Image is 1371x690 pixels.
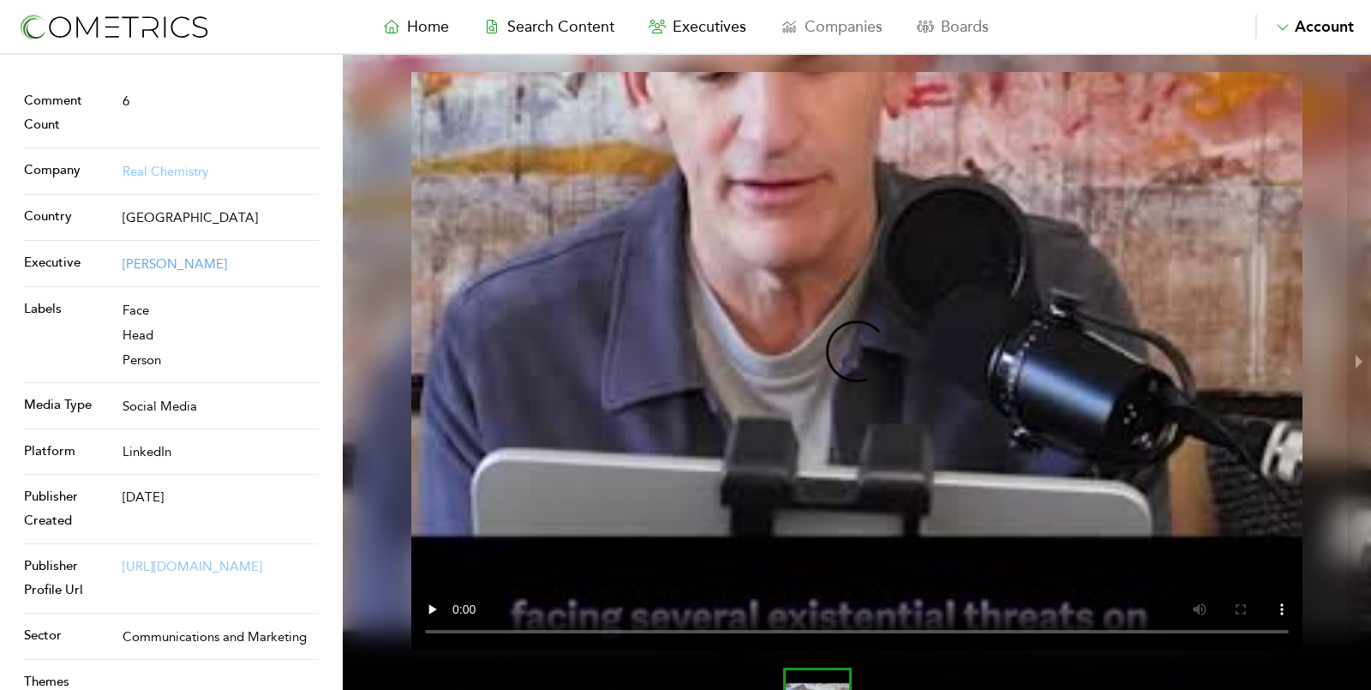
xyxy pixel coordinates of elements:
[24,393,116,417] p: Media Type
[123,164,208,179] a: Real Chemistry
[24,555,116,603] p: Publisher Profile Url
[407,17,449,36] span: Home
[673,17,746,36] span: Executives
[507,17,614,36] span: Search Content
[900,15,1006,39] a: Boards
[24,159,116,183] p: Company
[123,440,319,464] p: LinkedIn
[805,17,883,36] span: Companies
[123,485,319,509] p: [DATE]
[1347,72,1371,651] button: next slide / item
[24,205,116,229] p: Country
[24,89,116,137] p: Comment Count
[24,440,116,464] p: Platform
[1295,17,1354,36] span: Account
[24,485,116,533] p: Publisher Created
[1255,15,1354,39] button: Account
[123,89,319,113] p: 6
[24,297,116,321] p: Labels
[24,624,116,648] p: Sector
[123,210,258,225] span: [GEOGRAPHIC_DATA]
[763,15,900,39] a: Companies
[123,256,227,272] a: [PERSON_NAME]
[466,15,632,39] a: Search Content
[123,327,153,343] span: Head
[17,11,210,43] img: logo-refresh-RPX2ODFg.svg
[24,251,116,275] p: Executive
[123,629,307,645] span: Communications and Marketing
[123,559,262,574] a: [URL][DOMAIN_NAME]
[123,352,161,368] span: Person
[941,17,989,36] span: Boards
[123,303,149,318] span: Face
[366,15,466,39] a: Home
[632,15,763,39] a: Executives
[123,399,197,414] span: Social Media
